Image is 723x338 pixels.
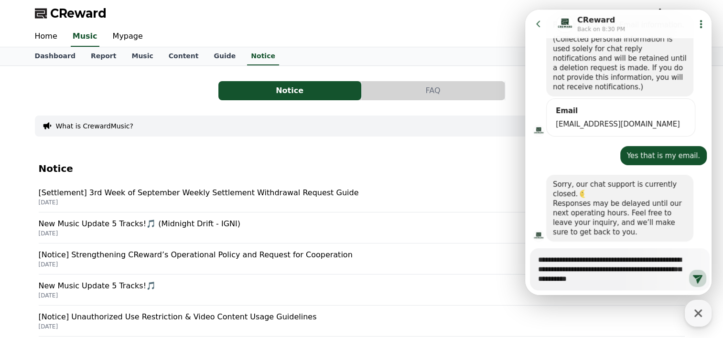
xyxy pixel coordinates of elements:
[39,230,685,237] p: [DATE]
[39,280,685,292] p: New Music Update 5 Tracks!🎵
[105,27,151,47] a: Mypage
[35,6,107,21] a: CReward
[362,81,505,100] button: FAQ
[39,243,685,275] a: [Notice] Strengthening CReward’s Operational Policy and Request for Cooperation [DATE]
[39,292,685,299] p: [DATE]
[39,212,685,243] a: New Music Update 5 Tracks!🎵 (Midnight Drift - IGNI) [DATE]
[71,27,99,47] a: Music
[50,6,107,21] span: CReward
[39,275,685,306] a: New Music Update 5 Tracks!🎵 [DATE]
[39,181,685,212] a: [Settlement] 3rd Week of September Weekly Settlement Withdrawal Request Guide [DATE]
[39,261,685,268] p: [DATE]
[39,218,685,230] p: New Music Update 5 Tracks!🎵 (Midnight Drift - IGNI)
[218,81,362,100] a: Notice
[39,199,685,206] p: [DATE]
[56,121,133,131] button: What is CrewardMusic?
[525,10,712,295] iframe: Channel chat
[83,47,124,65] a: Report
[39,311,685,323] p: [Notice] Unauthorized Use Restriction & Video Content Usage Guidelines
[39,323,685,330] p: [DATE]
[39,249,685,261] p: [Notice] Strengthening CReward’s Operational Policy and Request for Cooperation
[39,187,685,199] p: [Settlement] 3rd Week of September Weekly Settlement Withdrawal Request Guide
[39,163,685,174] h4: Notice
[39,306,685,337] a: [Notice] Unauthorized Use Restriction & Video Content Usage Guidelines [DATE]
[124,47,161,65] a: Music
[206,47,243,65] a: Guide
[27,47,83,65] a: Dashboard
[218,81,361,100] button: Notice
[247,47,279,65] a: Notice
[161,47,206,65] a: Content
[27,27,65,47] a: Home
